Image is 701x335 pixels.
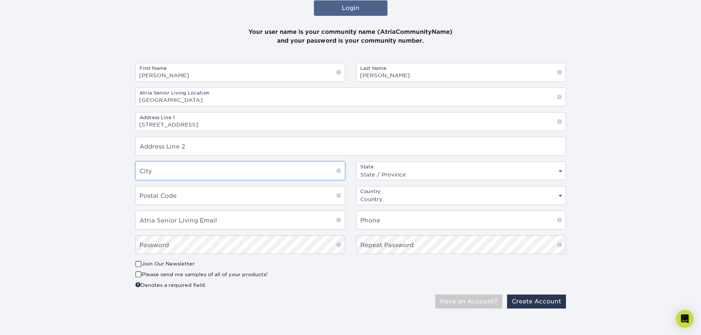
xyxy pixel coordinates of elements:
label: Join Our Newsletter [135,260,195,267]
iframe: reCAPTCHA [454,260,553,285]
div: Open Intercom Messenger [676,310,694,328]
label: Please send me samples of all of your products! [135,271,268,278]
p: Your user name is your community name (AtriaCommunityName) and your password is your community nu... [135,19,566,45]
button: Create Account [507,295,566,309]
div: Denotes a required field. [135,281,345,289]
button: Have an Account? [435,295,502,309]
a: Login [314,0,387,16]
